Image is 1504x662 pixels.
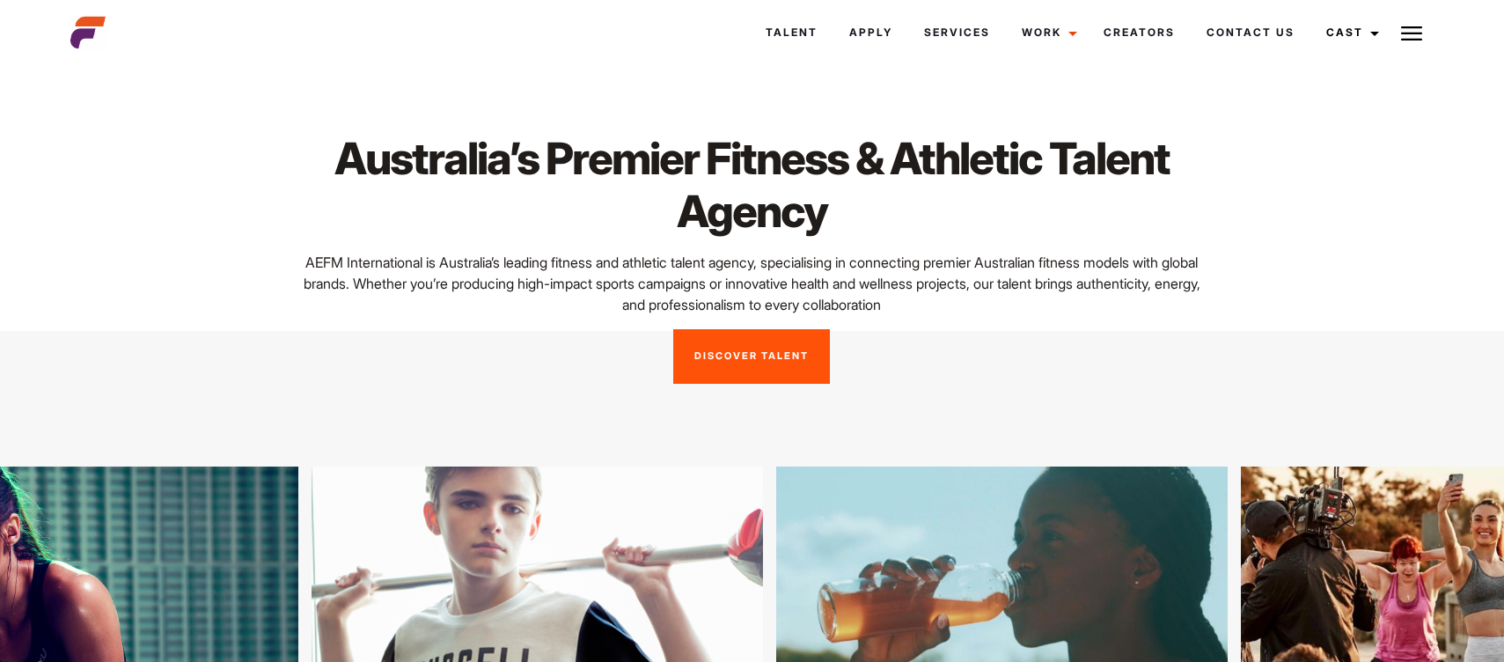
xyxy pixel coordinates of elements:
[673,329,830,384] a: Discover Talent
[750,9,833,56] a: Talent
[1191,9,1310,56] a: Contact Us
[301,132,1202,238] h1: Australia’s Premier Fitness & Athletic Talent Agency
[1401,23,1422,44] img: Burger icon
[833,9,908,56] a: Apply
[70,15,106,50] img: cropped-aefm-brand-fav-22-square.png
[1088,9,1191,56] a: Creators
[301,252,1202,315] p: AEFM International is Australia’s leading fitness and athletic talent agency, specialising in con...
[908,9,1006,56] a: Services
[1310,9,1390,56] a: Cast
[1006,9,1088,56] a: Work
